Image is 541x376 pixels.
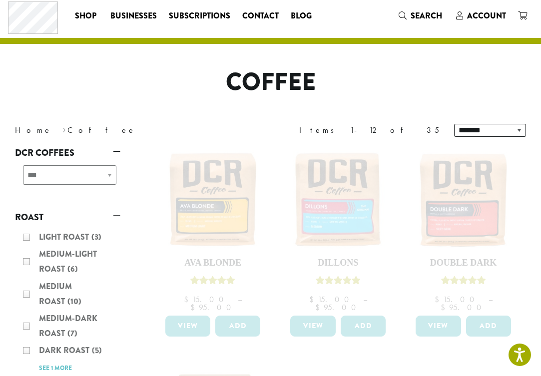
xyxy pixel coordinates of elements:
[15,209,120,226] a: Roast
[467,10,506,21] span: Account
[411,10,442,21] span: Search
[393,7,450,24] a: Search
[169,10,230,22] span: Subscriptions
[7,68,534,97] h1: Coffee
[242,10,279,22] span: Contact
[110,10,157,22] span: Businesses
[75,10,96,22] span: Shop
[62,121,66,136] span: ›
[291,10,312,22] span: Blog
[15,161,120,197] div: DCR Coffees
[15,124,256,136] nav: Breadcrumb
[15,144,120,161] a: DCR Coffees
[299,124,439,136] div: Items 1-12 of 35
[69,8,104,24] a: Shop
[15,125,52,135] a: Home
